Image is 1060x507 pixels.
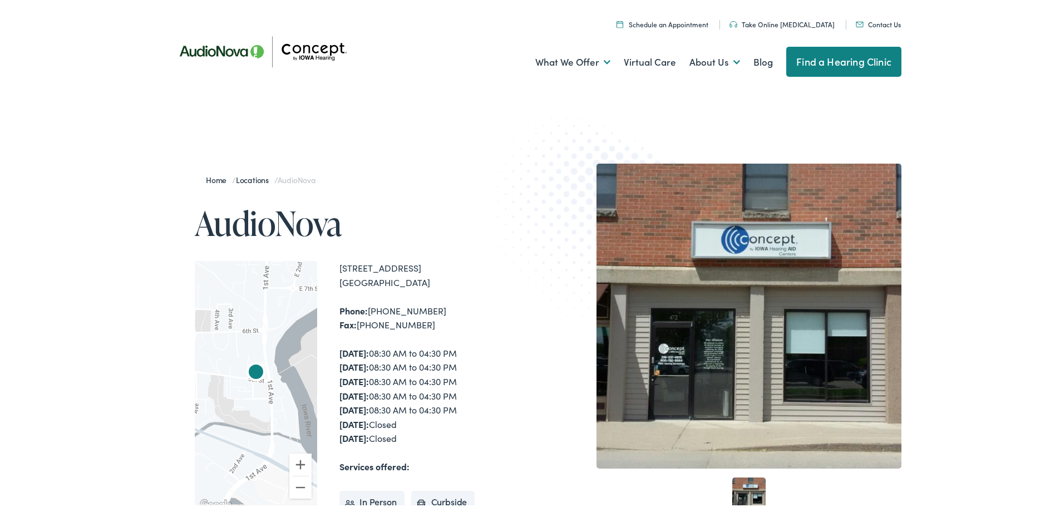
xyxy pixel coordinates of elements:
a: Find a Hearing Clinic [786,45,901,75]
img: utility icon [729,19,737,26]
div: 08:30 AM to 04:30 PM 08:30 AM to 04:30 PM 08:30 AM to 04:30 PM 08:30 AM to 04:30 PM 08:30 AM to 0... [339,344,534,444]
a: About Us [689,40,740,81]
strong: Fax: [339,316,357,328]
a: Take Online [MEDICAL_DATA] [729,17,835,27]
strong: [DATE]: [339,430,369,442]
h1: AudioNova [195,203,534,239]
button: Zoom in [289,451,312,474]
strong: Phone: [339,302,368,314]
div: AudioNova [243,358,269,385]
strong: [DATE]: [339,358,369,371]
button: Zoom out [289,474,312,496]
a: Home [206,172,232,183]
a: Locations [236,172,274,183]
strong: [DATE]: [339,401,369,414]
a: Blog [753,40,773,81]
strong: Services offered: [339,458,410,470]
img: utility icon [856,19,864,25]
a: Schedule an Appointment [617,17,708,27]
div: [PHONE_NUMBER] [PHONE_NUMBER] [339,302,534,330]
div: [STREET_ADDRESS] [GEOGRAPHIC_DATA] [339,259,534,287]
a: What We Offer [535,40,610,81]
span: / / [206,172,315,183]
strong: [DATE]: [339,344,369,357]
strong: [DATE]: [339,387,369,400]
strong: [DATE]: [339,373,369,385]
img: A calendar icon to schedule an appointment at Concept by Iowa Hearing. [617,18,623,26]
a: Contact Us [856,17,901,27]
strong: [DATE]: [339,416,369,428]
span: AudioNova [278,172,315,183]
a: Virtual Care [624,40,676,81]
